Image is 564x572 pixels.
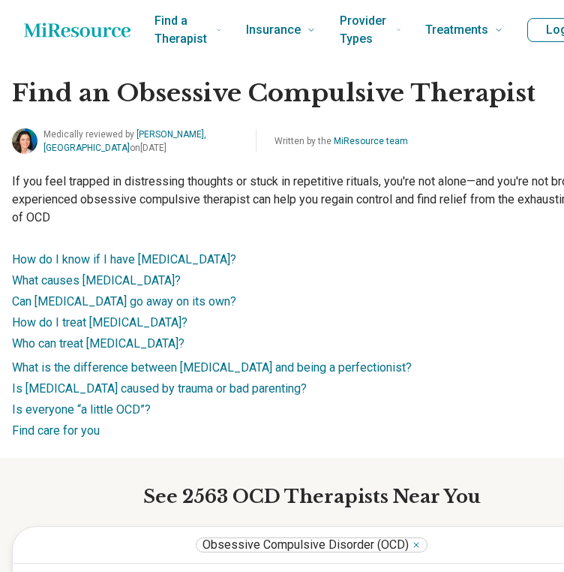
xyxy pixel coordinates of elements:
a: Can [MEDICAL_DATA] go away on its own? [12,294,236,309]
a: What causes [MEDICAL_DATA]? [12,273,181,288]
a: Is [MEDICAL_DATA] caused by trauma or bad parenting? [12,381,307,396]
span: Insurance [246,20,301,41]
a: MiResource team [334,136,408,146]
a: What is the difference between [MEDICAL_DATA] and being a perfectionist? [12,360,412,375]
span: Obsessive Compulsive Disorder (OCD) [202,539,409,551]
span: Treatments [425,20,488,41]
a: How do I treat [MEDICAL_DATA]? [12,315,187,330]
a: Is everyone “a little OCD”? [12,402,151,417]
a: Home page [24,15,130,45]
span: Medically reviewed by [43,128,241,155]
span: Written by the [274,134,408,148]
a: [PERSON_NAME], [GEOGRAPHIC_DATA] [43,129,206,153]
span: Provider Types [340,11,390,50]
span: on [DATE] [130,143,166,153]
a: How do I know if I have [MEDICAL_DATA]? [12,252,236,266]
a: Who can treat [MEDICAL_DATA]? [12,336,184,351]
span: Find a Therapist [154,11,210,50]
a: Find care for you [12,423,100,438]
